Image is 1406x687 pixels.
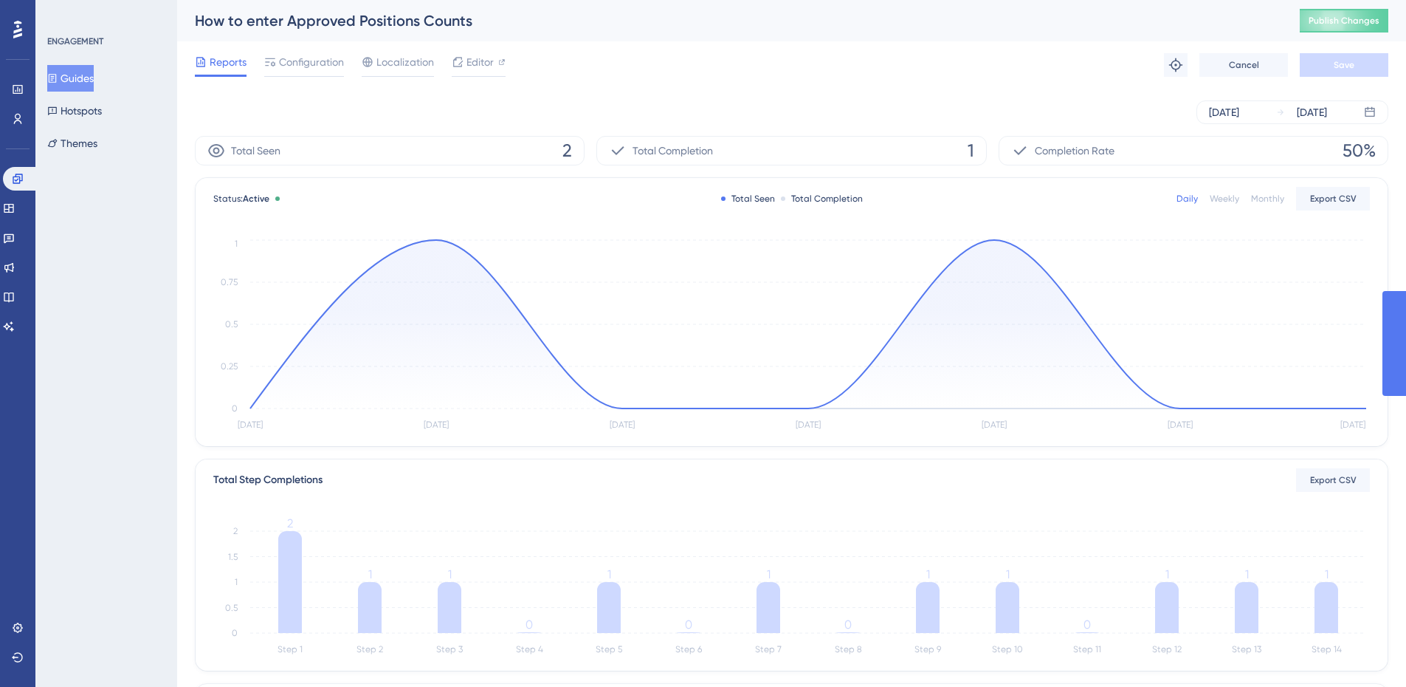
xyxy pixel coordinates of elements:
tspan: 1 [368,567,372,581]
tspan: 0 [525,618,533,632]
span: Total Completion [633,142,713,160]
div: [DATE] [1209,103,1239,121]
tspan: Step 7 [755,644,782,654]
tspan: 1 [1325,567,1329,581]
tspan: 0 [1083,618,1091,632]
div: Total Step Completions [213,471,323,489]
tspan: Step 12 [1152,644,1182,654]
tspan: Step 1 [278,644,303,654]
tspan: 0.5 [225,319,238,329]
tspan: [DATE] [1340,420,1365,430]
button: Export CSV [1296,187,1370,211]
div: [DATE] [1297,103,1327,121]
span: Cancel [1229,59,1259,71]
tspan: Step 3 [436,644,463,654]
div: Daily [1176,193,1198,205]
tspan: 1 [1245,567,1249,581]
span: 50% [1343,139,1376,163]
div: How to enter Approved Positions Counts [195,10,1263,31]
button: Cancel [1199,53,1288,77]
tspan: 1 [926,567,930,581]
div: Weekly [1210,193,1239,205]
tspan: 0 [232,403,238,414]
tspan: 0 [685,618,692,632]
tspan: 0.25 [221,361,238,372]
span: 2 [562,139,572,163]
div: Total Seen [721,193,775,205]
tspan: [DATE] [982,420,1007,430]
span: Completion Rate [1035,142,1114,160]
tspan: 0.75 [221,277,238,287]
tspan: Step 4 [516,644,543,654]
button: Guides [47,65,94,92]
tspan: 1 [448,567,452,581]
tspan: 1.5 [228,552,238,562]
span: Reports [210,53,247,71]
span: Status: [213,193,269,205]
tspan: 1 [767,567,771,581]
div: Monthly [1251,193,1284,205]
tspan: [DATE] [238,420,263,430]
tspan: Step 8 [835,644,862,654]
span: Total Seen [231,142,280,160]
tspan: Step 5 [596,644,622,654]
tspan: 0.5 [225,603,238,613]
tspan: 1 [607,567,611,581]
tspan: Step 10 [992,644,1023,654]
div: ENGAGEMENT [47,35,103,47]
span: Save [1334,59,1354,71]
span: Configuration [279,53,344,71]
iframe: UserGuiding AI Assistant Launcher [1344,629,1388,673]
tspan: Step 2 [356,644,383,654]
span: Export CSV [1310,193,1357,205]
tspan: Step 14 [1312,644,1342,654]
span: Export CSV [1310,474,1357,486]
tspan: [DATE] [1168,420,1193,430]
tspan: 2 [287,516,293,530]
span: Localization [376,53,434,71]
span: Active [243,194,269,204]
tspan: 1 [235,577,238,587]
tspan: 0 [232,628,238,638]
tspan: 1 [235,239,238,249]
span: 1 [968,139,974,163]
button: Publish Changes [1300,9,1388,33]
button: Themes [47,130,97,157]
tspan: Step 13 [1232,644,1261,654]
tspan: [DATE] [796,420,821,430]
tspan: Step 6 [675,644,702,654]
button: Export CSV [1296,468,1370,492]
tspan: [DATE] [610,420,635,430]
button: Hotspots [47,98,102,124]
tspan: Step 9 [914,644,941,654]
tspan: 0 [844,618,852,632]
tspan: 1 [1165,567,1169,581]
tspan: 2 [233,526,238,536]
span: Publish Changes [1309,15,1379,27]
tspan: Step 11 [1073,644,1101,654]
button: Save [1300,53,1388,77]
span: Editor [466,53,494,71]
tspan: 1 [1006,567,1010,581]
tspan: [DATE] [424,420,449,430]
div: Total Completion [781,193,863,205]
